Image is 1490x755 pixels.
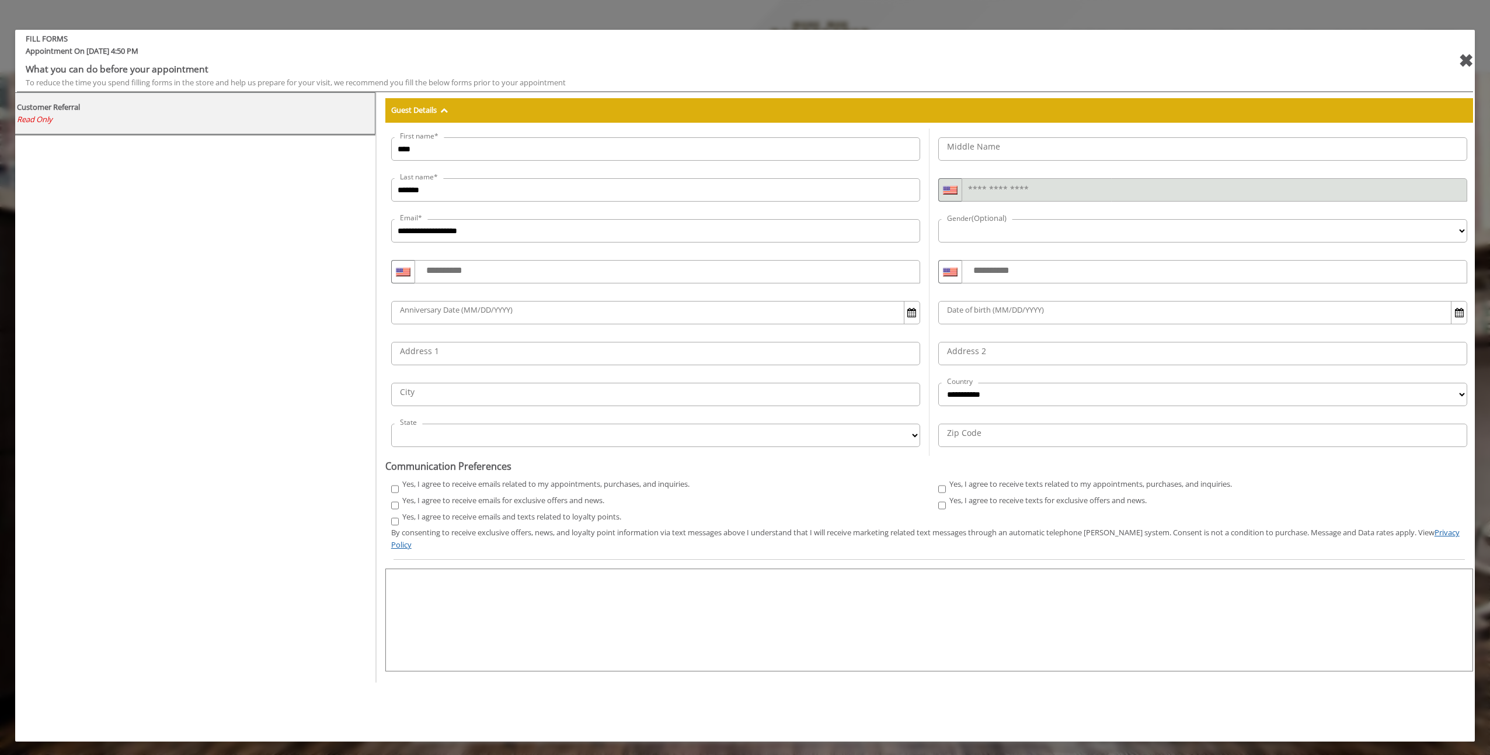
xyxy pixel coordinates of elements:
b: Guest Details [391,105,437,115]
label: Address 2 [941,345,992,358]
label: Yes, I agree to receive emails for exclusive offers and news. [402,494,604,507]
span: Hide [440,105,448,115]
input: First name [391,137,920,161]
label: Gender [941,212,1012,224]
div: Country [391,260,415,283]
label: Address 1 [394,345,445,358]
label: First name* [394,130,444,141]
button: Open Calendar [1451,305,1467,321]
div: Guest Details Hide [385,98,1474,123]
div: By consenting to receive exclusive offers, news, and loyalty point information via text messages ... [391,527,1468,551]
label: Zip Code [941,427,987,439]
input: Anniversary Date [391,301,920,324]
div: Country [938,178,962,202]
input: Address1 [391,342,920,365]
label: Country [941,376,979,387]
label: Middle Name [941,140,1006,153]
div: close forms [1458,47,1473,75]
input: ZipCode [938,424,1468,447]
b: Communication Preferences [385,460,511,473]
b: FILL FORMS [17,33,1351,45]
input: Last name [391,178,920,202]
div: To reduce the time you spend filling forms in the store and help us prepare for your visit, we re... [26,77,1342,89]
span: Appointment On [DATE] 4:50 PM [17,45,1351,62]
label: Date of birth (MM/DD/YYYY) [941,304,1050,316]
button: Open Calendar [904,305,920,321]
b: What you can do before your appointment [26,63,208,75]
label: Yes, I agree to receive texts related to my appointments, purchases, and inquiries. [949,478,1232,490]
input: Address2 [938,342,1468,365]
span: (Optional) [972,213,1007,223]
label: Anniversary Date (MM/DD/YYYY) [394,304,518,316]
input: Middle Name [938,137,1468,161]
label: Email* [394,212,428,223]
b: Customer Referral [17,102,80,112]
label: Yes, I agree to receive emails and texts related to loyalty points. [402,511,621,523]
label: State [394,417,423,428]
iframe: formsViewWeb [385,569,1474,671]
input: City [391,383,920,406]
label: Last name* [394,171,444,182]
input: DOB [938,301,1468,324]
select: Gender [938,219,1468,243]
label: Yes, I agree to receive emails related to my appointments, purchases, and inquiries. [402,478,690,490]
div: Country [938,260,962,283]
span: Read Only [17,114,53,124]
input: Email [391,219,920,243]
label: City [394,386,420,399]
label: Yes, I agree to receive texts for exclusive offers and news. [949,494,1147,507]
